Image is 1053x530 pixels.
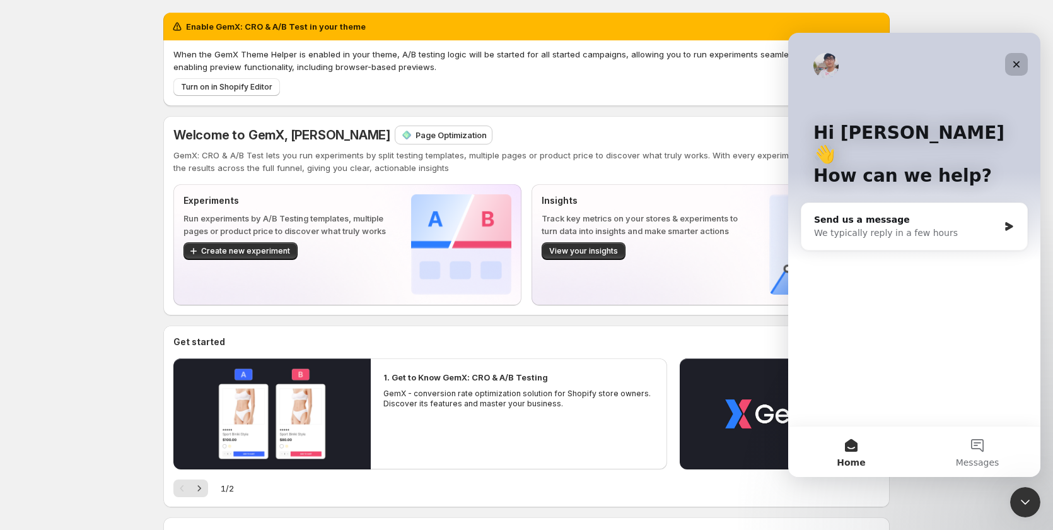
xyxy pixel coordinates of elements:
button: Next [190,480,208,497]
span: Create new experiment [201,246,290,256]
p: GemX - conversion rate optimization solution for Shopify store owners. Discover its features and ... [383,389,654,409]
button: Turn on in Shopify Editor [173,78,280,96]
button: View your insights [542,242,625,260]
p: GemX: CRO & A/B Test lets you run experiments by split testing templates, multiple pages or produ... [173,149,880,174]
img: Page Optimization [400,129,413,141]
img: Insights [769,194,870,295]
button: Create new experiment [183,242,298,260]
iframe: Intercom live chat [1010,487,1040,517]
button: Play video [680,358,877,469]
iframe: Intercom live chat [788,33,1040,477]
img: Experiments [411,194,511,295]
span: Welcome to GemX, [PERSON_NAME] [173,127,390,143]
nav: Pagination [173,480,208,497]
h3: Get started [173,336,225,348]
p: Run experiments by A/B Testing templates, multiple pages or product price to discover what truly ... [183,212,391,237]
h2: Enable GemX: CRO & A/B Test in your theme [186,20,366,33]
p: When the GemX Theme Helper is enabled in your theme, A/B testing logic will be started for all st... [173,48,880,73]
p: Experiments [183,194,391,207]
span: Turn on in Shopify Editor [181,82,272,92]
span: 1 / 2 [221,482,234,495]
button: Play video [173,358,371,469]
p: Track key metrics on your stores & experiments to turn data into insights and make smarter actions [542,212,749,237]
h2: 1. Get to Know GemX: CRO & A/B Testing [383,371,548,384]
span: View your insights [549,246,618,256]
p: Page Optimization [416,129,487,141]
p: Insights [542,194,749,207]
